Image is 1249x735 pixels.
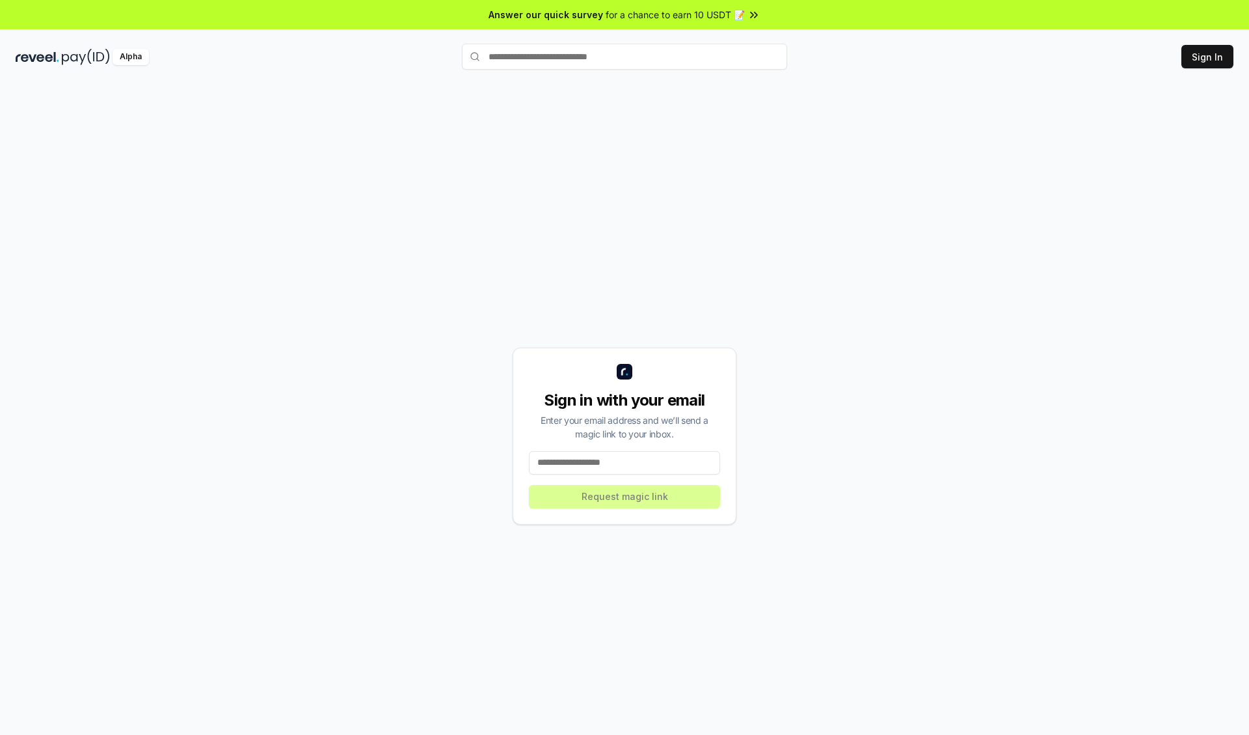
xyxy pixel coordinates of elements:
span: for a chance to earn 10 USDT 📝 [606,8,745,21]
button: Sign In [1181,45,1233,68]
div: Sign in with your email [529,390,720,411]
img: pay_id [62,49,110,65]
div: Enter your email address and we’ll send a magic link to your inbox. [529,413,720,441]
div: Alpha [113,49,149,65]
span: Answer our quick survey [489,8,603,21]
img: reveel_dark [16,49,59,65]
img: logo_small [617,364,632,380]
